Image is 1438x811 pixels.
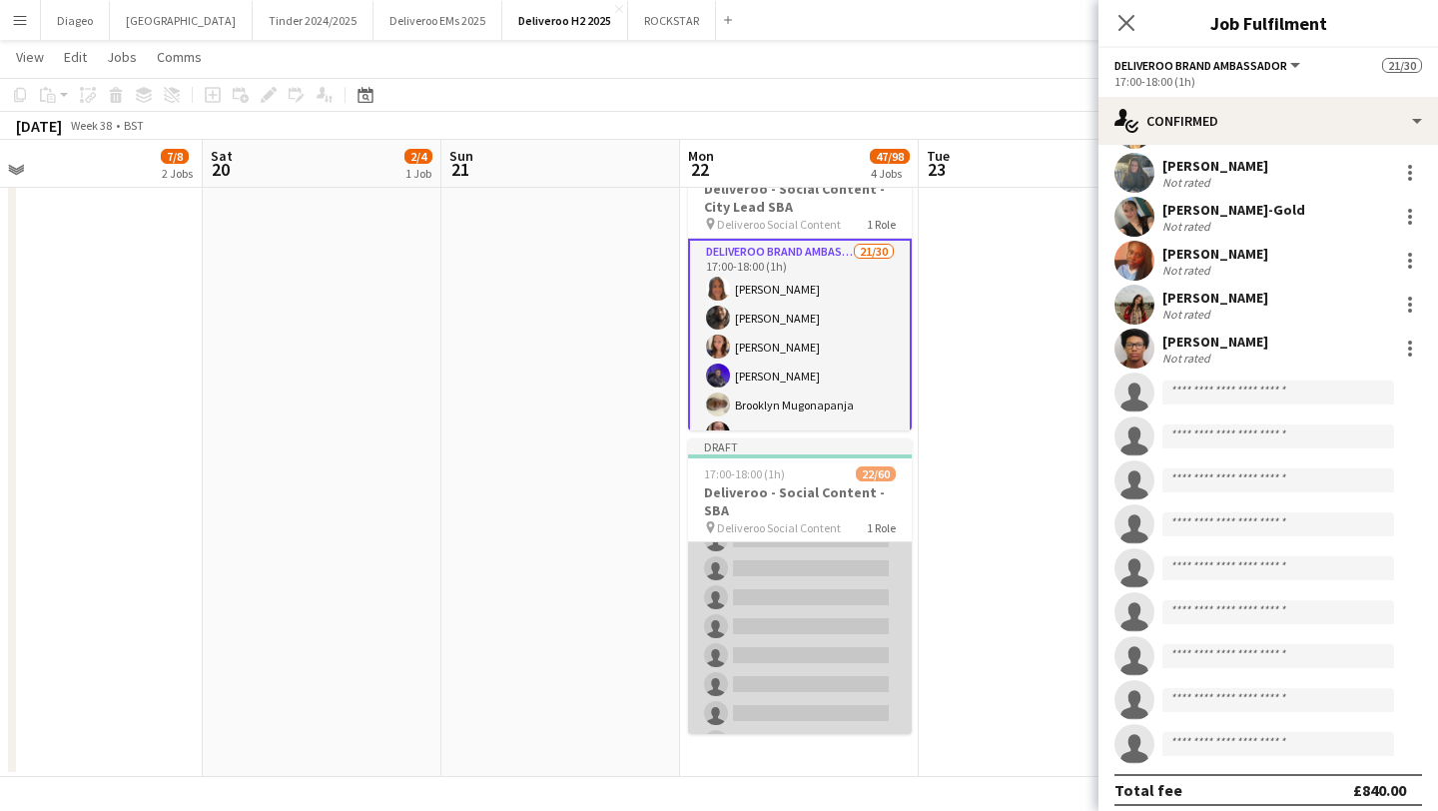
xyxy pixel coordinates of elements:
[1162,289,1268,307] div: [PERSON_NAME]
[56,44,95,70] a: Edit
[405,166,431,181] div: 1 Job
[685,158,714,181] span: 22
[16,48,44,66] span: View
[1162,307,1214,322] div: Not rated
[1098,10,1438,36] h3: Job Fulfilment
[628,1,716,40] button: ROCKSTAR
[924,158,950,181] span: 23
[211,147,233,165] span: Sat
[856,466,896,481] span: 22/60
[870,149,910,164] span: 47/98
[161,149,189,164] span: 7/8
[1162,219,1214,234] div: Not rated
[688,180,912,216] h3: Deliveroo - Social Content - City Lead SBA
[99,44,145,70] a: Jobs
[717,217,841,232] span: Deliveroo Social Content
[1162,175,1214,190] div: Not rated
[16,116,62,136] div: [DATE]
[704,466,785,481] span: 17:00-18:00 (1h)
[1162,157,1268,175] div: [PERSON_NAME]
[927,147,950,165] span: Tue
[157,48,202,66] span: Comms
[871,166,909,181] div: 4 Jobs
[867,520,896,535] span: 1 Role
[1114,58,1287,73] span: Deliveroo Brand Ambassador
[64,48,87,66] span: Edit
[1114,780,1182,800] div: Total fee
[253,1,373,40] button: Tinder 2024/2025
[373,1,502,40] button: Deliveroo EMs 2025
[41,1,110,40] button: Diageo
[1162,263,1214,278] div: Not rated
[449,147,473,165] span: Sun
[66,118,116,133] span: Week 38
[404,149,432,164] span: 2/4
[1382,58,1422,73] span: 21/30
[149,44,210,70] a: Comms
[688,135,912,430] app-job-card: Draft17:00-18:00 (1h)21/30Deliveroo - Social Content - City Lead SBA Deliveroo Social Content1 Ro...
[8,44,52,70] a: View
[162,166,193,181] div: 2 Jobs
[867,217,896,232] span: 1 Role
[1098,97,1438,145] div: Confirmed
[107,48,137,66] span: Jobs
[1114,74,1422,89] div: 17:00-18:00 (1h)
[502,1,628,40] button: Deliveroo H2 2025
[110,1,253,40] button: [GEOGRAPHIC_DATA]
[688,438,912,454] div: Draft
[1162,351,1214,366] div: Not rated
[688,438,912,734] app-job-card: Draft17:00-18:00 (1h)22/60Deliveroo - Social Content - SBA Deliveroo Social Content1 Role[PERSON_...
[446,158,473,181] span: 21
[1162,245,1268,263] div: [PERSON_NAME]
[124,118,144,133] div: BST
[208,158,233,181] span: 20
[1353,780,1406,800] div: £840.00
[1162,201,1305,219] div: [PERSON_NAME]-Gold
[1162,333,1268,351] div: [PERSON_NAME]
[688,483,912,519] h3: Deliveroo - Social Content - SBA
[717,520,841,535] span: Deliveroo Social Content
[688,147,714,165] span: Mon
[1114,58,1303,73] button: Deliveroo Brand Ambassador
